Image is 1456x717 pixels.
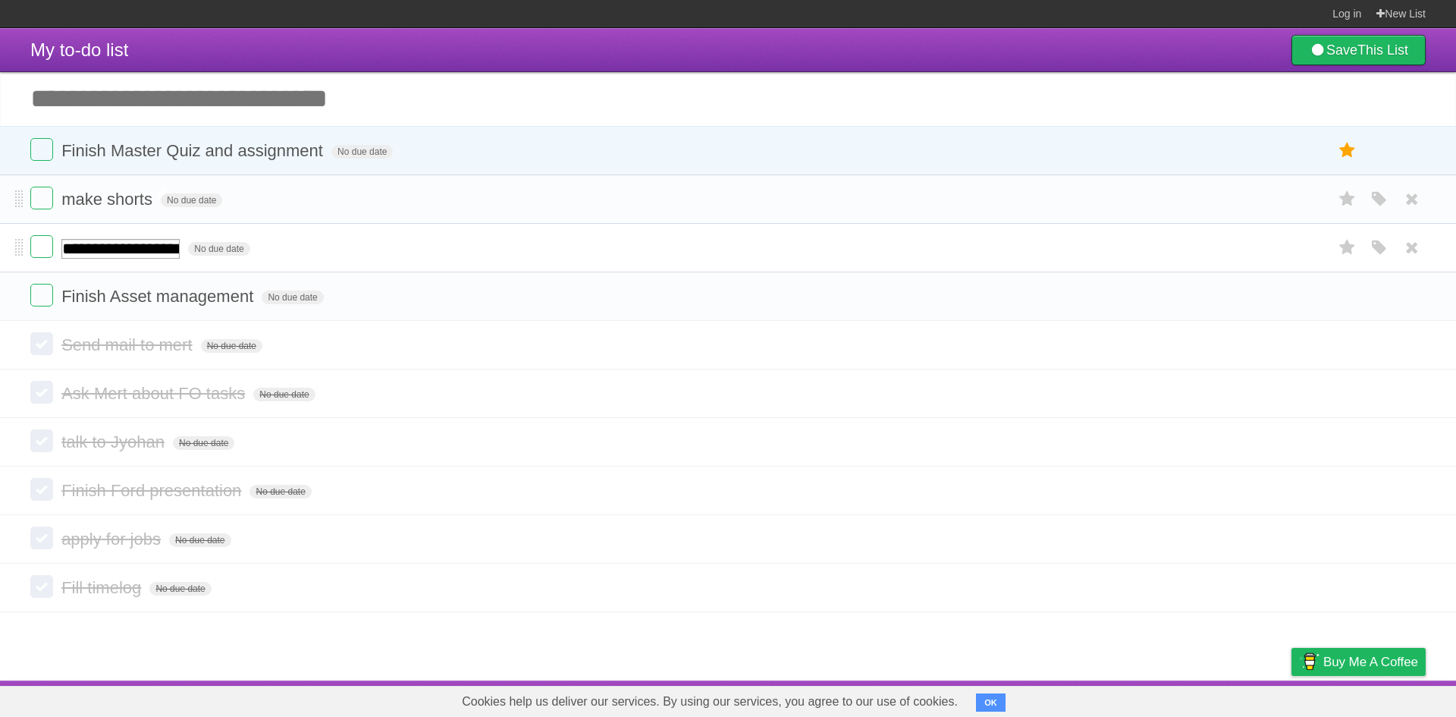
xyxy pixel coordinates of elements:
[976,693,1006,712] button: OK
[1333,138,1362,163] label: Star task
[30,284,53,307] label: Done
[30,138,53,161] label: Done
[61,287,257,306] span: Finish Asset management
[1272,684,1311,713] a: Privacy
[61,384,249,403] span: Ask Mert about FO tasks
[1090,684,1122,713] a: About
[169,533,231,547] span: No due date
[30,575,53,598] label: Done
[30,39,128,60] span: My to-do list
[30,429,53,452] label: Done
[30,332,53,355] label: Done
[61,141,327,160] span: Finish Master Quiz and assignment
[1333,235,1362,260] label: Star task
[1330,684,1426,713] a: Suggest a feature
[331,145,393,159] span: No due date
[1220,684,1254,713] a: Terms
[30,478,53,501] label: Done
[1357,42,1408,58] b: This List
[161,193,222,207] span: No due date
[188,242,249,256] span: No due date
[61,432,168,451] span: talk to Jyohan
[447,687,973,717] span: Cookies help us deliver our services. By using our services, you agree to our use of cookies.
[1299,649,1319,675] img: Buy me a coffee
[149,582,211,596] span: No due date
[61,530,165,549] span: apply for jobs
[1333,187,1362,212] label: Star task
[61,335,196,354] span: Send mail to mert
[61,481,245,500] span: Finish Ford presentation
[1291,35,1426,65] a: SaveThis List
[30,381,53,404] label: Done
[30,235,53,258] label: Done
[201,339,262,353] span: No due date
[1140,684,1201,713] a: Developers
[61,190,156,209] span: make shorts
[1323,649,1418,675] span: Buy me a coffee
[61,578,145,597] span: Fill timelog
[1291,648,1426,676] a: Buy me a coffee
[262,291,323,304] span: No due date
[173,436,234,450] span: No due date
[253,388,315,401] span: No due date
[30,527,53,549] label: Done
[30,187,53,209] label: Done
[249,485,311,498] span: No due date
